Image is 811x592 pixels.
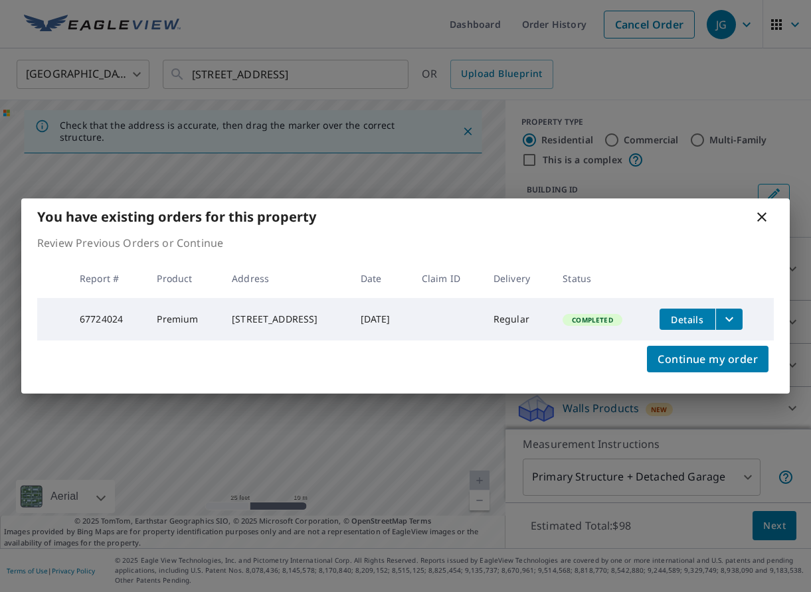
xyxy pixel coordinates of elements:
[647,346,768,372] button: Continue my order
[483,259,553,298] th: Delivery
[232,313,339,326] div: [STREET_ADDRESS]
[660,309,715,330] button: detailsBtn-67724024
[658,350,758,368] span: Continue my order
[411,259,483,298] th: Claim ID
[69,259,146,298] th: Report #
[37,208,316,226] b: You have existing orders for this property
[552,259,648,298] th: Status
[715,309,743,330] button: filesDropdownBtn-67724024
[146,259,221,298] th: Product
[483,298,553,340] td: Regular
[37,235,774,251] p: Review Previous Orders or Continue
[350,259,411,298] th: Date
[564,315,620,325] span: Completed
[146,298,221,340] td: Premium
[69,298,146,340] td: 67724024
[221,259,349,298] th: Address
[668,313,707,326] span: Details
[350,298,411,340] td: [DATE]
